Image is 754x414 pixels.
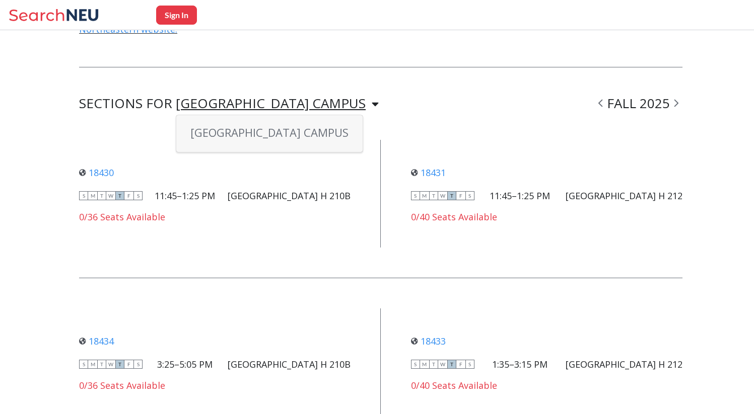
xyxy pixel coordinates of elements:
[79,191,88,200] span: S
[79,167,114,179] a: 18430
[566,359,682,370] div: [GEOGRAPHIC_DATA] H 212
[429,360,438,369] span: T
[97,191,106,200] span: T
[411,191,420,200] span: S
[79,211,351,222] div: 0/36 Seats Available
[79,360,88,369] span: S
[447,191,456,200] span: T
[429,191,438,200] span: T
[157,359,213,370] div: 3:25–5:05 PM
[79,380,351,391] div: 0/36 Seats Available
[133,360,143,369] span: S
[79,335,114,347] a: 18434
[228,190,351,201] div: [GEOGRAPHIC_DATA] H 210B
[115,360,124,369] span: T
[228,359,351,370] div: [GEOGRAPHIC_DATA] H 210B
[156,6,197,25] button: Sign In
[490,190,550,201] div: 11:45–1:25 PM
[88,360,97,369] span: M
[465,191,474,200] span: S
[411,380,682,391] div: 0/40 Seats Available
[190,125,349,140] span: [GEOGRAPHIC_DATA] CAMPUS
[79,98,379,110] div: SECTIONS FOR
[420,360,429,369] span: M
[133,191,143,200] span: S
[97,360,106,369] span: T
[447,360,456,369] span: T
[420,191,429,200] span: M
[438,360,447,369] span: W
[438,191,447,200] span: W
[115,191,124,200] span: T
[155,190,215,201] div: 11:45–1:25 PM
[176,98,366,109] div: [GEOGRAPHIC_DATA] CAMPUS
[465,360,474,369] span: S
[124,360,133,369] span: F
[411,360,420,369] span: S
[566,190,682,201] div: [GEOGRAPHIC_DATA] H 212
[106,360,115,369] span: W
[492,359,547,370] div: 1:35–3:15 PM
[411,211,682,222] div: 0/40 Seats Available
[594,98,682,110] div: FALL 2025
[88,191,97,200] span: M
[124,191,133,200] span: F
[411,167,446,179] a: 18431
[456,191,465,200] span: F
[106,191,115,200] span: W
[456,360,465,369] span: F
[411,335,446,347] a: 18433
